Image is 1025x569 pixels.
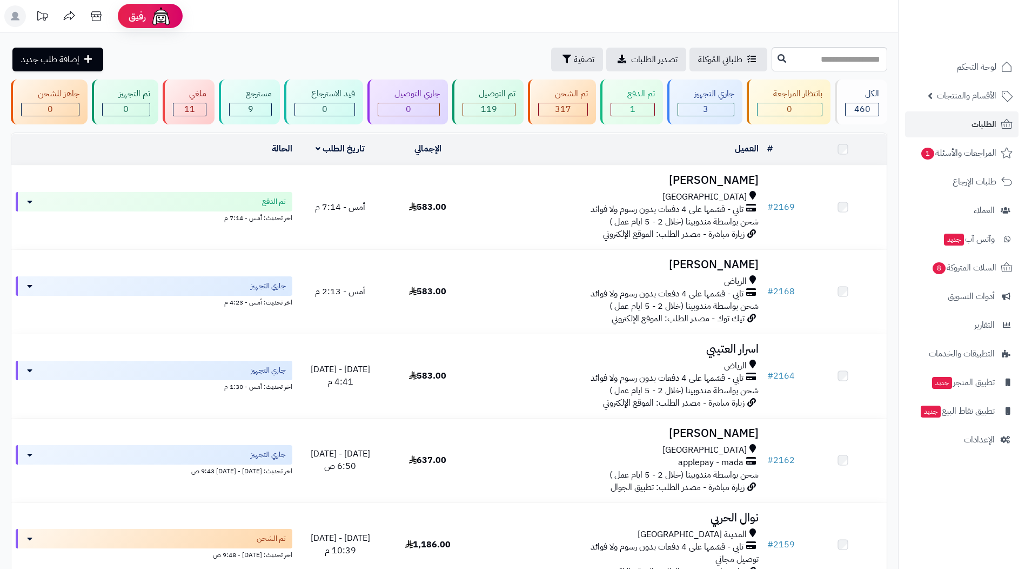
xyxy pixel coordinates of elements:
a: قيد الاسترجاع 0 [282,80,365,124]
div: جاهز للشحن [21,88,79,100]
span: تصدير الطلبات [631,53,678,66]
a: العملاء [905,197,1019,223]
span: [DATE] - [DATE] 6:50 ص [311,447,370,473]
h3: اسرار العتيبي [476,343,759,355]
span: # [767,538,773,551]
span: 0 [406,103,411,116]
span: 0 [48,103,53,116]
span: الرياض [724,275,747,288]
span: جديد [921,406,941,418]
span: 583.00 [409,285,446,298]
span: أمس - 2:13 م [315,285,365,298]
a: جاري التوصيل 0 [365,80,450,124]
span: 0 [787,103,792,116]
span: [DATE] - [DATE] 10:39 م [311,532,370,557]
span: شحن بواسطة مندوبينا (خلال 2 - 5 ايام عمل ) [609,300,759,313]
span: توصيل مجاني [715,553,759,566]
span: 1 [921,148,934,160]
span: تابي - قسّمها على 4 دفعات بدون رسوم ولا فوائد [591,203,743,216]
span: applepay - mada [678,456,743,469]
a: جاهز للشحن 0 [9,80,90,124]
span: الإعدادات [964,432,995,447]
span: [DATE] - [DATE] 4:41 م [311,363,370,388]
span: جديد [932,377,952,389]
div: قيد الاسترجاع [294,88,355,100]
span: # [767,201,773,214]
span: أمس - 7:14 م [315,201,365,214]
span: جاري التجهيز [251,365,286,376]
div: جاري التوصيل [378,88,440,100]
span: شحن بواسطة مندوبينا (خلال 2 - 5 ايام عمل ) [609,215,759,228]
div: اخر تحديث: [DATE] - 9:48 ص [16,548,292,560]
div: 0 [103,103,150,116]
div: 0 [295,103,354,116]
a: #2159 [767,538,795,551]
span: تيك توك - مصدر الطلب: الموقع الإلكتروني [612,312,745,325]
div: جاري التجهيز [678,88,734,100]
span: إضافة طلب جديد [21,53,79,66]
a: #2168 [767,285,795,298]
div: اخر تحديث: [DATE] - [DATE] 9:43 ص [16,465,292,476]
span: [GEOGRAPHIC_DATA] [662,191,747,203]
span: المدينة [GEOGRAPHIC_DATA] [638,528,747,541]
div: 0 [378,103,439,116]
a: الطلبات [905,111,1019,137]
span: تطبيق المتجر [931,375,995,390]
h3: [PERSON_NAME] [476,427,759,440]
span: السلات المتروكة [932,260,996,275]
a: لوحة التحكم [905,54,1019,80]
div: 0 [758,103,822,116]
a: تم الشحن 317 [526,80,598,124]
span: 460 [854,103,870,116]
a: تصدير الطلبات [606,48,686,71]
h3: [PERSON_NAME] [476,259,759,271]
button: تصفية [551,48,603,71]
a: طلباتي المُوكلة [689,48,767,71]
a: بانتظار المراجعة 0 [745,80,833,124]
span: زيارة مباشرة - مصدر الطلب: تطبيق الجوال [611,481,745,494]
a: تم الدفع 1 [598,80,665,124]
span: تطبيق نقاط البيع [920,403,995,419]
span: جديد [944,234,964,246]
span: 8 [933,262,946,274]
div: تم التجهيز [102,88,150,100]
span: 1 [630,103,635,116]
div: ملغي [173,88,207,100]
span: تابي - قسّمها على 4 دفعات بدون رسوم ولا فوائد [591,541,743,553]
span: الطلبات [972,117,996,132]
img: logo-2.png [952,30,1015,53]
a: التطبيقات والخدمات [905,341,1019,367]
span: الرياض [724,360,747,372]
a: تم التوصيل 119 [450,80,526,124]
span: 119 [481,103,497,116]
span: لوحة التحكم [956,59,996,75]
span: 583.00 [409,201,446,214]
span: # [767,369,773,382]
h3: نوال الحربي [476,512,759,524]
span: الأقسام والمنتجات [937,88,996,103]
a: تطبيق نقاط البيعجديد [905,398,1019,424]
div: اخر تحديث: أمس - 7:14 م [16,211,292,223]
a: # [767,142,773,155]
div: اخر تحديث: أمس - 4:23 م [16,296,292,307]
span: تصفية [574,53,594,66]
span: 0 [123,103,129,116]
div: تم التوصيل [463,88,516,100]
a: أدوات التسويق [905,283,1019,309]
span: شحن بواسطة مندوبينا (خلال 2 - 5 ايام عمل ) [609,468,759,481]
span: شحن بواسطة مندوبينا (خلال 2 - 5 ايام عمل ) [609,384,759,397]
div: تم الشحن [538,88,588,100]
a: #2169 [767,201,795,214]
a: مسترجع 9 [217,80,282,124]
div: 119 [463,103,515,116]
h3: [PERSON_NAME] [476,174,759,187]
span: العملاء [974,203,995,218]
a: إضافة طلب جديد [12,48,103,71]
span: [GEOGRAPHIC_DATA] [662,444,747,456]
span: تابي - قسّمها على 4 دفعات بدون رسوم ولا فوائد [591,372,743,385]
a: تم التجهيز 0 [90,80,160,124]
img: ai-face.png [150,5,172,27]
span: 11 [184,103,195,116]
a: السلات المتروكة8 [905,255,1019,281]
span: جاري التجهيز [251,449,286,460]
